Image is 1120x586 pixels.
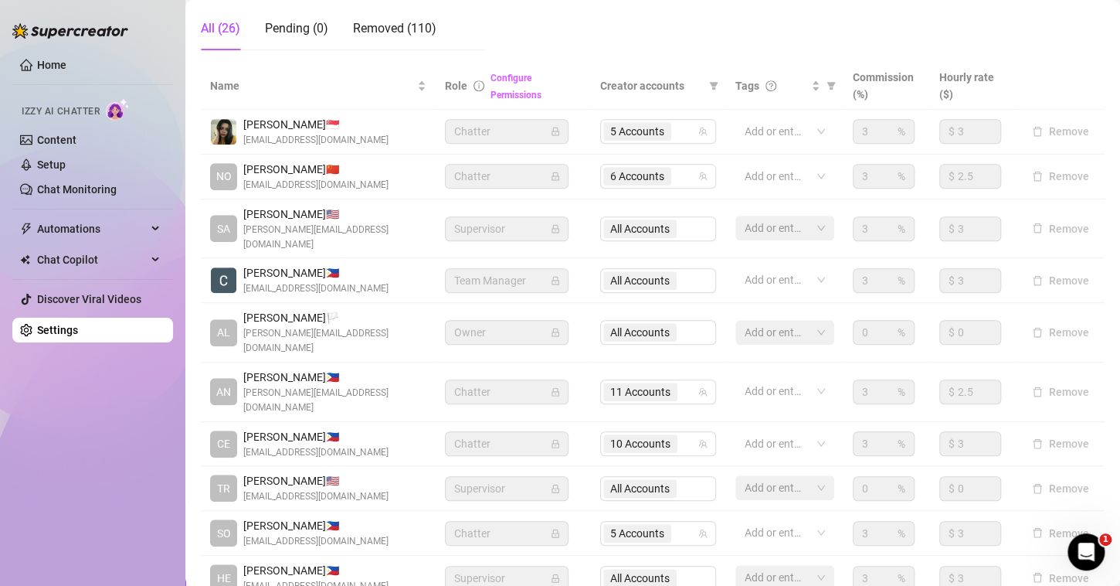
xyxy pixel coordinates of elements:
[610,123,664,140] span: 5 Accounts
[216,168,232,185] span: NO
[551,172,560,181] span: lock
[216,383,231,400] span: AN
[454,432,559,455] span: Chatter
[243,326,426,356] span: [PERSON_NAME][EMAIL_ADDRESS][DOMAIN_NAME]
[551,276,560,285] span: lock
[1026,434,1095,453] button: Remove
[217,480,230,497] span: TR
[1026,323,1095,342] button: Remove
[706,74,721,97] span: filter
[1026,479,1095,498] button: Remove
[243,445,389,460] span: [EMAIL_ADDRESS][DOMAIN_NAME]
[243,178,389,192] span: [EMAIL_ADDRESS][DOMAIN_NAME]
[243,472,389,489] span: [PERSON_NAME] 🇺🇸
[1067,533,1105,571] iframe: Intercom live chat
[37,134,76,146] a: Content
[551,574,560,583] span: lock
[37,324,78,336] a: Settings
[217,525,231,542] span: SO
[698,127,708,136] span: team
[490,73,541,101] a: Configure Permissions
[551,387,560,397] span: lock
[1026,167,1095,186] button: Remove
[243,534,389,549] span: [EMAIL_ADDRESS][DOMAIN_NAME]
[243,133,389,148] span: [EMAIL_ADDRESS][DOMAIN_NAME]
[610,168,664,185] span: 6 Accounts
[698,529,708,538] span: team
[37,183,117,196] a: Chat Monitoring
[454,477,559,500] span: Supervisor
[201,19,240,38] div: All (26)
[243,309,426,326] span: [PERSON_NAME] 🏳️
[210,77,414,94] span: Name
[551,224,560,233] span: lock
[243,223,426,252] span: [PERSON_NAME][EMAIL_ADDRESS][DOMAIN_NAME]
[454,120,559,143] span: Chatter
[551,529,560,538] span: lock
[243,386,426,415] span: [PERSON_NAME][EMAIL_ADDRESS][DOMAIN_NAME]
[20,223,32,235] span: thunderbolt
[243,517,389,534] span: [PERSON_NAME] 🇵🇭
[217,220,230,237] span: SA
[1026,271,1095,290] button: Remove
[454,165,559,188] span: Chatter
[603,383,677,401] span: 11 Accounts
[22,104,100,119] span: Izzy AI Chatter
[243,489,389,504] span: [EMAIL_ADDRESS][DOMAIN_NAME]
[600,77,703,94] span: Creator accounts
[610,435,670,452] span: 10 Accounts
[603,122,671,141] span: 5 Accounts
[37,216,147,241] span: Automations
[265,19,328,38] div: Pending (0)
[610,525,664,542] span: 5 Accounts
[454,522,559,545] span: Chatter
[217,435,230,452] span: CE
[454,217,559,240] span: Supervisor
[12,23,128,39] img: logo-BBDzfeDw.svg
[551,328,560,337] span: lock
[454,321,559,344] span: Owner
[603,524,671,543] span: 5 Accounts
[243,369,426,386] span: [PERSON_NAME] 🇵🇭
[603,434,677,453] span: 10 Accounts
[243,428,389,445] span: [PERSON_NAME] 🇵🇭
[551,127,560,136] span: lock
[610,383,670,400] span: 11 Accounts
[211,267,236,293] img: Carl Belotindos
[243,562,389,579] span: [PERSON_NAME] 🇵🇭
[1026,524,1095,543] button: Remove
[823,74,839,97] span: filter
[1026,220,1095,238] button: Remove
[1026,383,1095,401] button: Remove
[211,119,236,145] img: Joy Gabrielle Palaran
[353,19,436,38] div: Removed (110)
[473,80,484,91] span: info-circle
[243,161,389,178] span: [PERSON_NAME] 🇨🇳
[217,324,230,341] span: AL
[37,59,66,71] a: Home
[603,167,671,186] span: 6 Accounts
[698,439,708,448] span: team
[243,206,426,223] span: [PERSON_NAME] 🇺🇸
[37,293,141,305] a: Discover Viral Videos
[37,247,147,272] span: Chat Copilot
[1099,533,1112,546] span: 1
[454,269,559,292] span: Team Manager
[735,77,759,94] span: Tags
[551,439,560,448] span: lock
[201,63,436,110] th: Name
[843,63,930,110] th: Commission (%)
[765,80,776,91] span: question-circle
[930,63,1016,110] th: Hourly rate ($)
[243,281,389,296] span: [EMAIL_ADDRESS][DOMAIN_NAME]
[243,116,389,133] span: [PERSON_NAME] 🇸🇬
[37,158,66,171] a: Setup
[243,264,389,281] span: [PERSON_NAME] 🇵🇭
[826,81,836,90] span: filter
[698,387,708,397] span: team
[709,81,718,90] span: filter
[445,80,467,92] span: Role
[551,484,560,493] span: lock
[20,254,30,265] img: Chat Copilot
[106,98,130,121] img: AI Chatter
